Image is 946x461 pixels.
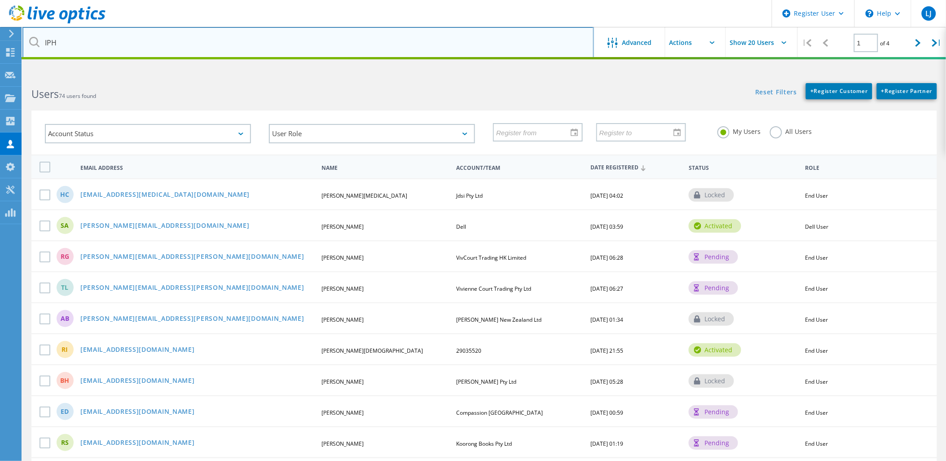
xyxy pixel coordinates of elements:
b: + [810,87,814,95]
div: locked [689,312,734,326]
span: Status [689,165,797,171]
div: | [798,27,816,59]
span: [DATE] 21:55 [591,347,624,355]
span: ED [61,408,69,415]
div: locked [689,374,734,388]
span: [PERSON_NAME] [321,316,364,324]
span: BH [61,377,70,384]
input: Register to [597,124,679,141]
span: [PERSON_NAME] [321,378,364,386]
a: [PERSON_NAME][EMAIL_ADDRESS][DOMAIN_NAME] [80,222,250,230]
span: TL [62,284,69,291]
span: HC [61,191,70,198]
span: Compassion [GEOGRAPHIC_DATA] [456,409,543,417]
span: LJ [925,10,932,17]
label: All Users [770,126,812,135]
div: activated [689,343,741,357]
span: [DATE] 01:34 [591,316,624,324]
span: End User [805,347,828,355]
span: End User [805,409,828,417]
span: [PERSON_NAME] [321,409,364,417]
span: [PERSON_NAME] [321,254,364,262]
b: + [881,87,885,95]
span: [DATE] 06:27 [591,285,624,293]
span: [PERSON_NAME] New Zealand Ltd [456,316,541,324]
span: [DATE] 06:28 [591,254,624,262]
b: Users [31,87,59,101]
span: Vivienne Court Trading Pty Ltd [456,285,531,293]
span: [PERSON_NAME][DEMOGRAPHIC_DATA] [321,347,423,355]
div: locked [689,188,734,202]
a: [EMAIL_ADDRESS][DOMAIN_NAME] [80,346,195,354]
div: pending [689,250,738,264]
svg: \n [866,9,874,18]
span: Role [805,165,923,171]
div: | [928,27,946,59]
span: Date Registered [591,165,682,171]
div: Account Status [45,124,251,143]
a: [PERSON_NAME][EMAIL_ADDRESS][PERSON_NAME][DOMAIN_NAME] [80,253,304,261]
div: pending [689,405,738,419]
span: [DATE] 01:19 [591,440,624,448]
span: AB [61,315,69,322]
span: Register Customer [810,87,868,95]
span: of 4 [880,40,890,47]
span: RI [62,346,68,353]
span: 29035520 [456,347,481,355]
a: +Register Customer [806,83,872,99]
span: Koorong Books Pty Ltd [456,440,512,448]
a: [EMAIL_ADDRESS][DOMAIN_NAME] [80,377,195,385]
span: [DATE] 05:28 [591,378,624,386]
span: End User [805,440,828,448]
span: Advanced [622,40,652,46]
span: Email Address [80,165,314,171]
span: End User [805,254,828,262]
a: [EMAIL_ADDRESS][MEDICAL_DATA][DOMAIN_NAME] [80,191,250,199]
input: Register from [494,124,576,141]
span: Dell User [805,223,829,230]
span: [PERSON_NAME][MEDICAL_DATA] [321,192,407,199]
span: RS [61,439,69,446]
a: +Register Partner [877,83,937,99]
div: pending [689,281,738,295]
span: [PERSON_NAME] [321,223,364,230]
a: Live Optics Dashboard [9,19,106,25]
span: [PERSON_NAME] [321,285,364,293]
span: End User [805,192,828,199]
span: RG [61,253,69,260]
div: pending [689,436,738,450]
input: Search users by name, email, company, etc. [22,27,594,58]
span: VivCourt Trading HK Limited [456,254,526,262]
a: [PERSON_NAME][EMAIL_ADDRESS][PERSON_NAME][DOMAIN_NAME] [80,284,304,292]
span: End User [805,378,828,386]
span: Name [321,165,449,171]
a: [PERSON_NAME][EMAIL_ADDRESS][PERSON_NAME][DOMAIN_NAME] [80,315,304,323]
span: SA [61,222,69,229]
div: activated [689,219,741,233]
span: Register Partner [881,87,933,95]
a: Reset Filters [755,89,797,97]
span: [PERSON_NAME] [321,440,364,448]
label: My Users [717,126,761,135]
span: Jdsi Pty Ltd [456,192,483,199]
span: [DATE] 00:59 [591,409,624,417]
span: [DATE] 03:59 [591,223,624,230]
div: User Role [269,124,475,143]
span: End User [805,316,828,324]
span: Dell [456,223,466,230]
span: [DATE] 04:02 [591,192,624,199]
a: [EMAIL_ADDRESS][DOMAIN_NAME] [80,408,195,416]
span: End User [805,285,828,293]
span: Account/Team [456,165,583,171]
a: [EMAIL_ADDRESS][DOMAIN_NAME] [80,439,195,447]
span: [PERSON_NAME] Pty Ltd [456,378,516,386]
span: 74 users found [59,92,96,100]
